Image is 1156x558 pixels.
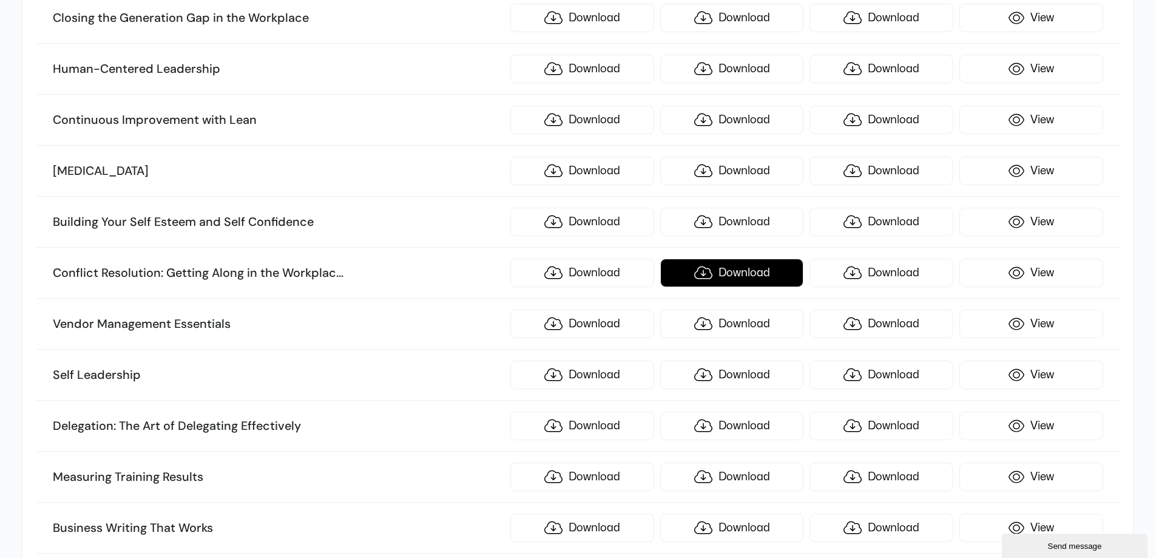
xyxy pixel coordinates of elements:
[660,55,804,83] a: Download
[53,520,504,536] h3: Business Writing That Works
[810,106,953,134] a: Download
[53,418,504,434] h3: Delegation: The Art of Delegating Effectively
[810,361,953,389] a: Download
[959,514,1103,542] a: View
[510,412,654,440] a: Download
[510,106,654,134] a: Download
[660,157,804,185] a: Download
[959,361,1103,389] a: View
[660,310,804,338] a: Download
[53,214,504,230] h3: Building Your Self Esteem and Self Confidence
[959,157,1103,185] a: View
[959,412,1103,440] a: View
[660,514,804,542] a: Download
[810,463,953,491] a: Download
[510,361,654,389] a: Download
[660,412,804,440] a: Download
[510,463,654,491] a: Download
[53,367,504,383] h3: Self Leadership
[660,106,804,134] a: Download
[510,310,654,338] a: Download
[810,4,953,32] a: Download
[510,157,654,185] a: Download
[810,412,953,440] a: Download
[959,259,1103,287] a: View
[53,469,504,485] h3: Measuring Training Results
[959,106,1103,134] a: View
[53,61,504,77] h3: Human-Centered Leadership
[53,163,504,179] h3: [MEDICAL_DATA]
[660,361,804,389] a: Download
[810,157,953,185] a: Download
[510,514,654,542] a: Download
[810,208,953,236] a: Download
[810,310,953,338] a: Download
[336,265,343,281] span: ...
[510,259,654,287] a: Download
[660,208,804,236] a: Download
[810,514,953,542] a: Download
[510,4,654,32] a: Download
[53,112,504,128] h3: Continuous Improvement with Lean
[959,208,1103,236] a: View
[959,463,1103,491] a: View
[959,4,1103,32] a: View
[660,4,804,32] a: Download
[53,316,504,332] h3: Vendor Management Essentials
[53,265,504,281] h3: Conflict Resolution: Getting Along in the Workplac
[510,208,654,236] a: Download
[510,55,654,83] a: Download
[1002,531,1150,558] iframe: chat widget
[810,259,953,287] a: Download
[959,55,1103,83] a: View
[660,463,804,491] a: Download
[53,10,504,26] h3: Closing the Generation Gap in the Workplace
[810,55,953,83] a: Download
[660,259,804,287] a: Download
[959,310,1103,338] a: View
